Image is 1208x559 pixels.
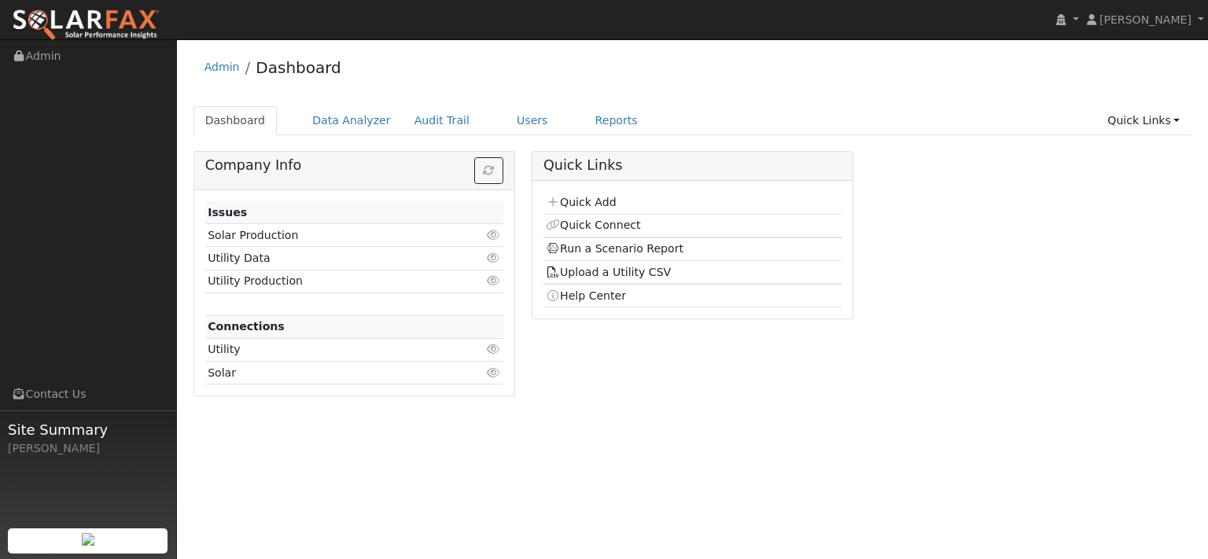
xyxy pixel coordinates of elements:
[208,206,247,219] strong: Issues
[487,230,501,241] i: Click to view
[403,106,481,135] a: Audit Trail
[205,362,455,384] td: Solar
[546,289,626,302] a: Help Center
[205,338,455,361] td: Utility
[543,157,842,174] h5: Quick Links
[1096,106,1191,135] a: Quick Links
[205,270,455,292] td: Utility Production
[205,224,455,247] td: Solar Production
[8,419,168,440] span: Site Summary
[205,157,503,174] h5: Company Info
[546,242,683,255] a: Run a Scenario Report
[487,344,501,355] i: Click to view
[546,266,671,278] a: Upload a Utility CSV
[208,320,285,333] strong: Connections
[204,61,240,73] a: Admin
[12,9,160,42] img: SolarFax
[8,440,168,457] div: [PERSON_NAME]
[584,106,650,135] a: Reports
[82,533,94,546] img: retrieve
[193,106,278,135] a: Dashboard
[1099,13,1191,26] span: [PERSON_NAME]
[487,252,501,263] i: Click to view
[205,247,455,270] td: Utility Data
[256,58,341,77] a: Dashboard
[487,275,501,286] i: Click to view
[546,196,616,208] a: Quick Add
[505,106,560,135] a: Users
[487,367,501,378] i: Click to view
[300,106,403,135] a: Data Analyzer
[546,219,640,231] a: Quick Connect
